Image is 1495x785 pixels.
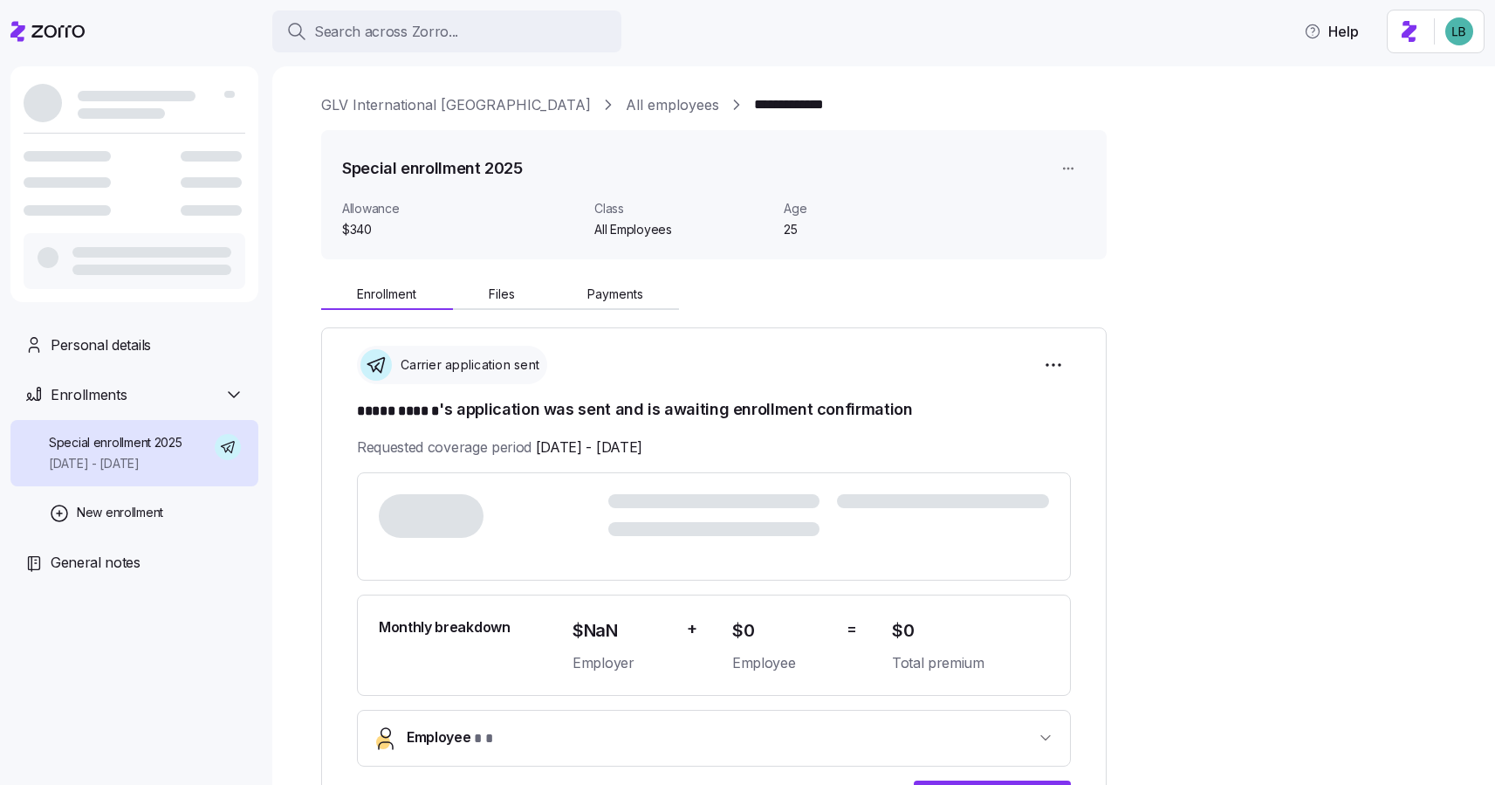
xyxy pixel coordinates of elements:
span: $340 [342,221,580,238]
span: Age [784,200,959,217]
span: Payments [587,288,643,300]
span: $NaN [573,616,673,645]
span: Employer [573,652,673,674]
span: Requested coverage period [357,437,642,458]
span: Employee [407,726,493,750]
a: All employees [626,94,719,116]
span: Files [489,288,515,300]
span: Allowance [342,200,580,217]
span: Monthly breakdown [379,616,511,638]
span: $0 [732,616,833,645]
span: Enrollments [51,384,127,406]
img: 55738f7c4ee29e912ff6c7eae6e0401b [1445,17,1473,45]
span: Employee [732,652,833,674]
span: [DATE] - [DATE] [49,455,182,472]
button: Help [1290,14,1373,49]
span: = [847,616,857,642]
span: 25 [784,221,959,238]
span: Search across Zorro... [314,21,458,43]
span: Enrollment [357,288,416,300]
span: Class [594,200,770,217]
span: [DATE] - [DATE] [536,437,642,458]
span: $0 [892,616,1049,645]
span: New enrollment [77,504,163,521]
a: GLV International [GEOGRAPHIC_DATA] [321,94,591,116]
span: Carrier application sent [395,356,539,374]
button: Search across Zorro... [272,10,621,52]
span: Special enrollment 2025 [49,434,182,451]
span: Total premium [892,652,1049,674]
h1: 's application was sent and is awaiting enrollment confirmation [357,398,1071,423]
h1: Special enrollment 2025 [342,157,523,179]
span: + [687,616,697,642]
span: All Employees [594,221,770,238]
span: General notes [51,552,141,574]
span: Help [1304,21,1359,42]
button: Employee* * [358,711,1070,766]
span: Personal details [51,334,151,356]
